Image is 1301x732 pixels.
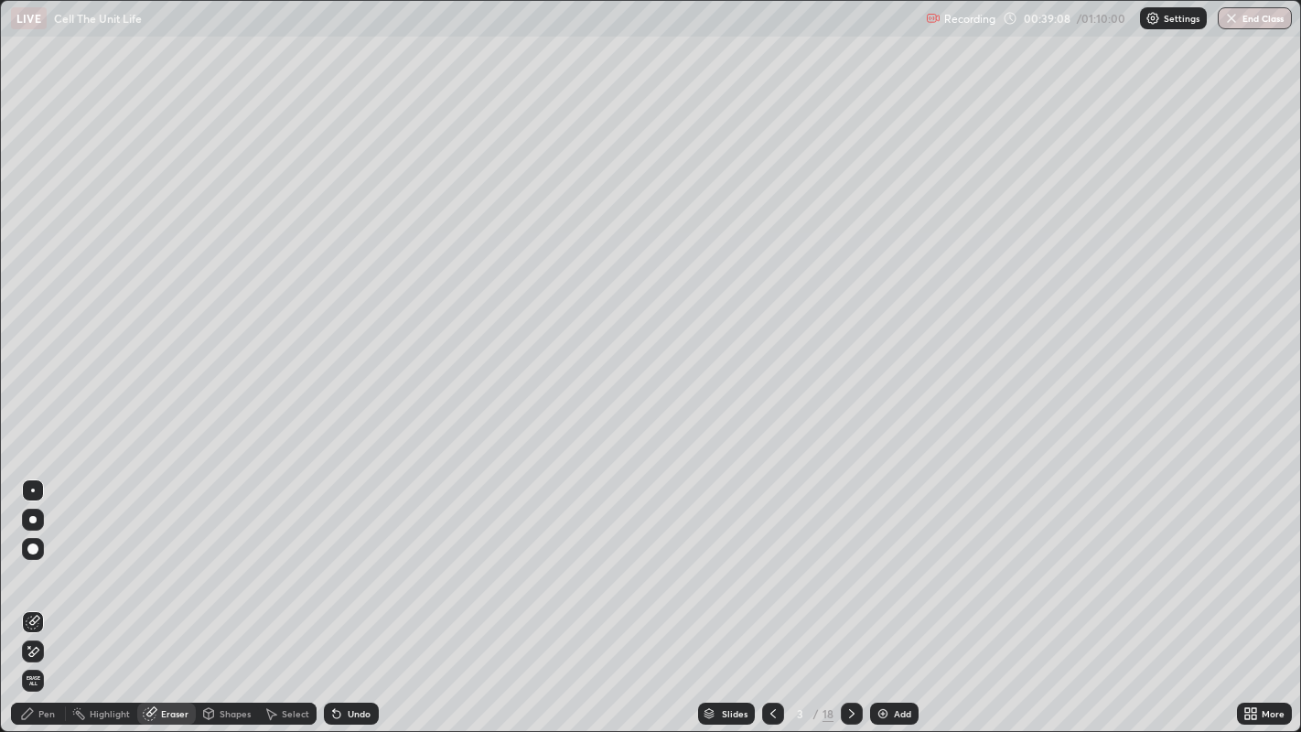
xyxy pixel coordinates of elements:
div: Shapes [220,709,251,718]
div: Eraser [161,709,188,718]
span: Erase all [23,675,43,686]
p: Recording [944,12,995,26]
div: More [1262,709,1285,718]
img: end-class-cross [1224,11,1239,26]
div: / [813,708,819,719]
div: Select [282,709,309,718]
div: Pen [38,709,55,718]
p: LIVE [16,11,41,26]
div: 3 [791,708,810,719]
div: Undo [348,709,371,718]
div: Add [894,709,911,718]
div: Highlight [90,709,130,718]
div: Slides [722,709,747,718]
img: class-settings-icons [1145,11,1160,26]
p: Settings [1164,14,1199,23]
div: 18 [823,705,833,722]
button: End Class [1218,7,1292,29]
img: recording.375f2c34.svg [926,11,941,26]
p: Cell The Unit Life [54,11,142,26]
img: add-slide-button [876,706,890,721]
